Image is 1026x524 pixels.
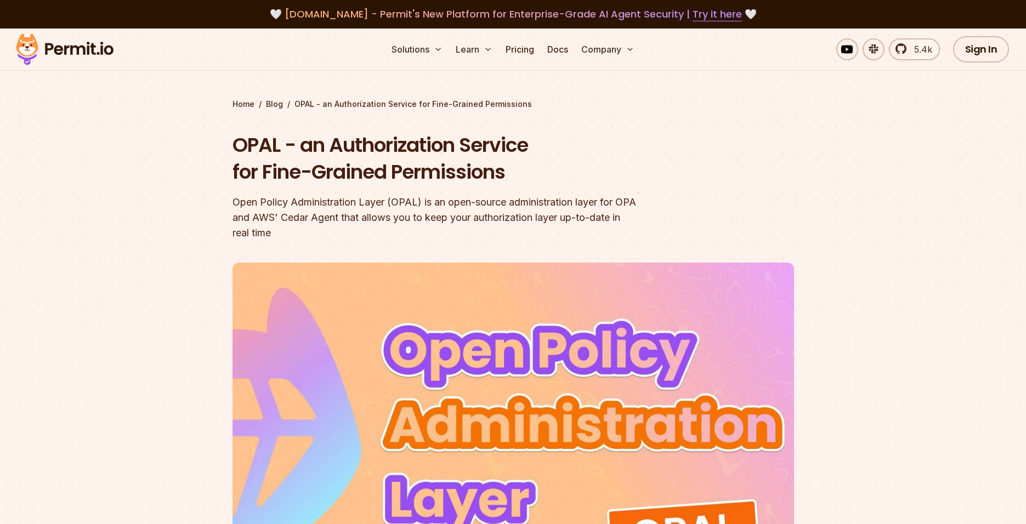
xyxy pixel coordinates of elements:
div: / / [233,99,794,110]
a: 5.4k [889,38,940,60]
a: Pricing [501,38,538,60]
span: 5.4k [908,43,932,56]
a: Blog [266,99,283,110]
a: Sign In [953,36,1010,62]
span: [DOMAIN_NAME] - Permit's New Platform for Enterprise-Grade AI Agent Security | [285,7,742,21]
div: 🤍 🤍 [26,7,1000,22]
button: Company [577,38,639,60]
div: Open Policy Administration Layer (OPAL) is an open-source administration layer for OPA and AWS' C... [233,195,654,241]
a: Try it here [693,7,742,21]
a: Docs [543,38,572,60]
a: Home [233,99,254,110]
h1: OPAL - an Authorization Service for Fine-Grained Permissions [233,132,654,186]
img: Permit logo [11,31,118,68]
button: Learn [451,38,497,60]
button: Solutions [387,38,447,60]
